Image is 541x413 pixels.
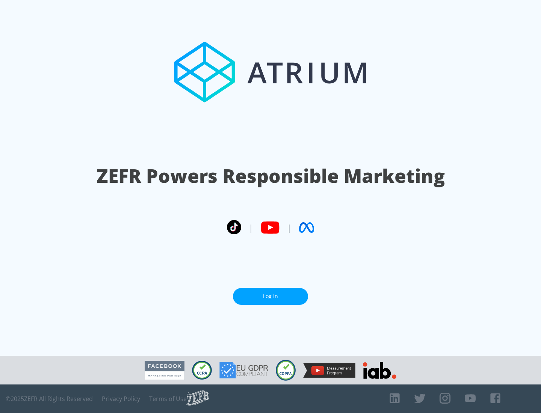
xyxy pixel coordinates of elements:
img: GDPR Compliant [219,362,268,378]
img: IAB [363,362,396,379]
img: COPPA Compliant [276,360,296,381]
img: YouTube Measurement Program [303,363,355,378]
a: Privacy Policy [102,395,140,402]
img: Facebook Marketing Partner [145,361,184,380]
a: Log In [233,288,308,305]
span: © 2025 ZEFR All Rights Reserved [6,395,93,402]
img: CCPA Compliant [192,361,212,380]
span: | [287,222,292,233]
h1: ZEFR Powers Responsible Marketing [97,163,445,189]
a: Terms of Use [149,395,187,402]
span: | [249,222,253,233]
